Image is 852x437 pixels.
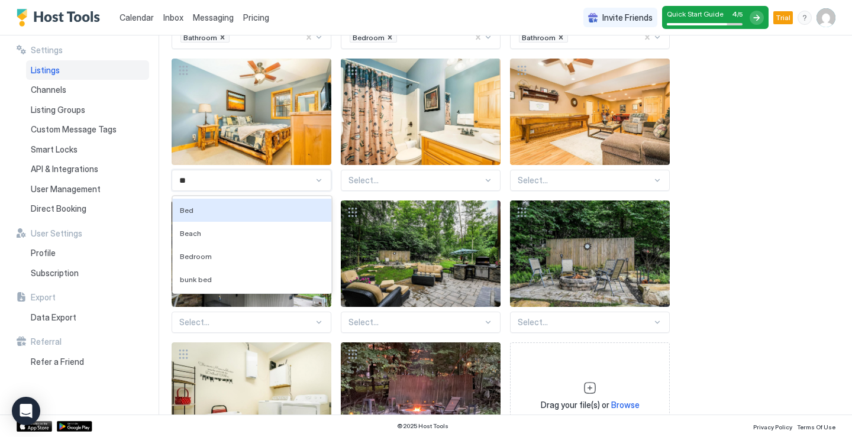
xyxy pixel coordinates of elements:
span: Data Export [31,312,76,323]
span: Bathroom [522,33,556,42]
div: View image [341,59,501,165]
span: Drag your file(s) or [541,400,640,410]
div: Remove Bedroom [386,33,394,42]
span: bunk bed [180,275,212,284]
div: View image [510,200,670,307]
span: Export [31,292,56,303]
span: Bathroom [183,33,217,42]
a: Terms Of Use [797,420,835,432]
a: Google Play Store [57,421,92,432]
a: API & Integrations [26,159,149,179]
div: Open Intercom Messenger [12,397,40,425]
span: User Management [31,184,101,195]
span: Calendar [120,12,154,22]
a: Direct Booking [26,199,149,219]
span: Subscription [31,268,79,279]
div: View image [172,59,331,165]
a: Channels [26,80,149,100]
span: Smart Locks [31,144,78,155]
span: Bedroom [353,33,385,42]
span: API & Integrations [31,164,98,174]
span: Invite Friends [602,12,653,23]
a: Smart Locks [26,140,149,160]
span: © 2025 Host Tools [397,422,448,430]
span: Quick Start Guide [667,9,724,18]
a: Calendar [120,11,154,24]
a: App Store [17,421,52,432]
span: Messaging [193,12,234,22]
span: 4 [732,9,737,18]
span: Trial [776,12,790,23]
div: View image [510,59,670,165]
span: Terms Of Use [797,423,835,430]
span: Pricing [243,12,269,23]
a: Profile [26,243,149,263]
a: Listings [26,60,149,80]
span: Listings [31,65,60,76]
span: Profile [31,248,56,258]
span: User Settings [31,228,82,239]
span: Inbox [163,12,183,22]
div: View image [341,200,501,307]
a: Refer a Friend [26,352,149,372]
div: Remove Bathroom [557,33,565,42]
div: View image [172,200,331,307]
span: Custom Message Tags [31,124,117,135]
span: Refer a Friend [31,357,84,367]
span: Bedroom [180,252,212,261]
a: Data Export [26,307,149,328]
div: Remove Bathroom [218,33,227,42]
span: Privacy Policy [753,423,792,430]
span: Referral [31,336,62,347]
span: Channels [31,85,66,95]
span: Browse [611,400,640,410]
a: Host Tools Logo [17,9,105,27]
span: / 5 [737,11,743,18]
a: Messaging [193,11,234,24]
a: User Management [26,179,149,199]
span: Settings [31,45,63,56]
div: User profile [816,8,835,27]
span: Bed [180,206,193,215]
div: menu [798,11,812,25]
span: Beach [180,229,201,238]
a: Inbox [163,11,183,24]
a: Custom Message Tags [26,119,149,140]
a: Privacy Policy [753,420,792,432]
a: Subscription [26,263,149,283]
span: Direct Booking [31,203,86,214]
a: Listing Groups [26,100,149,120]
span: Listing Groups [31,105,85,115]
